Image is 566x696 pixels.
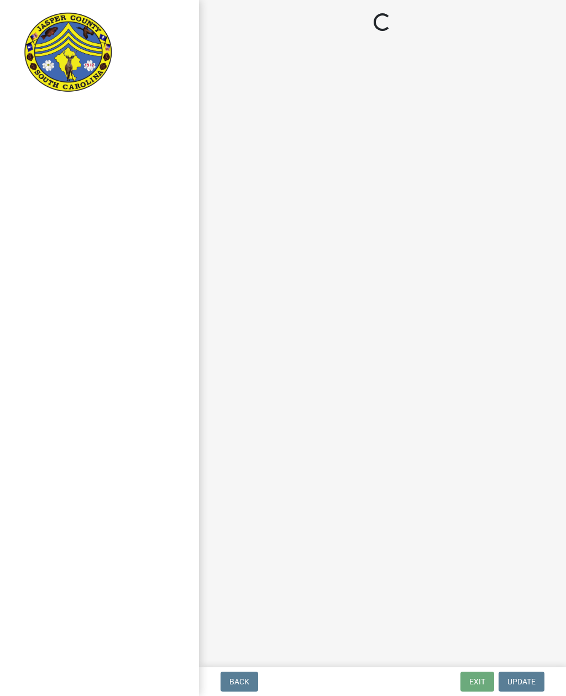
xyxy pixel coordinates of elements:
[507,677,536,686] span: Update
[229,677,249,686] span: Back
[499,672,544,692] button: Update
[22,12,114,95] img: Jasper County, South Carolina
[221,672,258,692] button: Back
[460,672,494,692] button: Exit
